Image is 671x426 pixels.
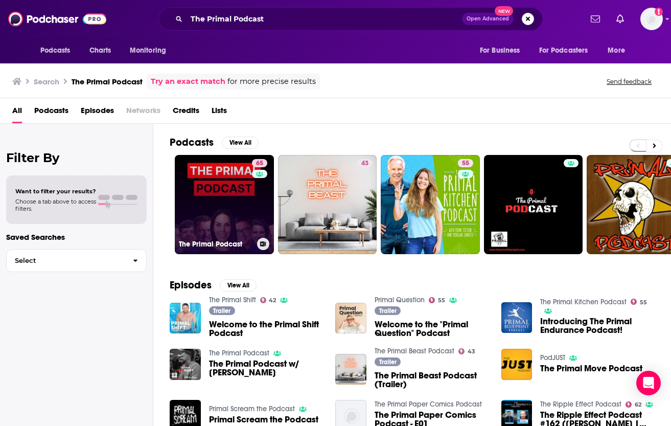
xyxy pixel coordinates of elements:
[252,159,267,167] a: 65
[126,102,160,123] span: Networks
[462,159,469,169] span: 55
[212,102,227,123] a: Lists
[209,360,323,377] a: The Primal Podcast w/ Les Keyes
[12,102,22,123] span: All
[458,348,475,354] a: 43
[158,7,543,31] div: Search podcasts, credits, & more...
[209,296,256,304] a: The Primal Shift
[540,317,655,334] a: Introducing The Primal Endurance Podcast!
[220,279,257,292] button: View All
[462,13,514,25] button: Open AdvancedNew
[429,297,445,303] a: 55
[6,150,147,165] h2: Filter By
[636,371,661,395] div: Open Intercom Messenger
[335,354,366,385] img: The Primal Beast Podcast (Trailer)
[89,43,111,58] span: Charts
[15,198,96,212] span: Choose a tab above to access filters.
[7,257,125,264] span: Select
[495,6,513,16] span: New
[375,400,482,409] a: The Primal Paper Comics Podcast
[123,41,179,60] button: open menu
[539,43,588,58] span: For Podcasters
[375,347,454,355] a: The Primal Beast Podcast
[640,300,647,305] span: 55
[34,102,68,123] a: Podcasts
[468,349,475,354] span: 43
[151,76,225,87] a: Try an exact match
[269,298,276,303] span: 42
[83,41,118,60] a: Charts
[655,8,663,16] svg: Add a profile image
[480,43,520,58] span: For Business
[130,43,166,58] span: Monitoring
[33,41,84,60] button: open menu
[209,405,295,413] a: Primal Scream the Podcast
[8,9,106,29] img: Podchaser - Follow, Share and Rate Podcasts
[375,371,489,389] a: The Primal Beast Podcast (Trailer)
[501,302,533,333] img: Introducing The Primal Endurance Podcast!
[40,43,71,58] span: Podcasts
[640,8,663,30] button: Show profile menu
[640,8,663,30] img: User Profile
[467,16,509,21] span: Open Advanced
[175,155,274,254] a: 65The Primal Podcast
[187,11,462,27] input: Search podcasts, credits, & more...
[600,41,638,60] button: open menu
[260,297,276,303] a: 42
[227,76,316,87] span: for more precise results
[213,308,230,314] span: Trailer
[540,298,627,306] a: The Primal Kitchen Podcast
[501,349,533,380] img: The Primal Move Podcast
[256,159,263,169] span: 65
[179,240,253,249] h3: The Primal Podcast
[587,10,604,28] a: Show notifications dropdown
[81,102,114,123] a: Episodes
[209,349,269,357] a: The Primal Podcast
[473,41,533,60] button: open menu
[72,77,143,86] h3: The Primal Podcast
[626,401,641,408] a: 62
[170,303,201,334] a: Welcome to the Primal Shift Podcast
[375,320,489,338] a: Welcome to the "Primal Question" Podcast
[335,303,366,334] img: Welcome to the "Primal Question" Podcast
[209,320,323,338] a: Welcome to the Primal Shift Podcast
[375,296,425,304] a: Primal Question
[6,249,147,272] button: Select
[540,400,621,409] a: The Ripple Effect Podcast
[170,349,201,380] img: The Primal Podcast w/ Les Keyes
[631,299,647,305] a: 55
[640,8,663,30] span: Logged in as alignPR
[34,77,59,86] h3: Search
[209,360,323,377] span: The Primal Podcast w/ [PERSON_NAME]
[173,102,199,123] a: Credits
[540,364,642,373] span: The Primal Move Podcast
[379,308,397,314] span: Trailer
[533,41,603,60] button: open menu
[357,159,373,167] a: 43
[604,77,655,86] button: Send feedback
[170,136,259,149] a: PodcastsView All
[381,155,480,254] a: 55
[612,10,628,28] a: Show notifications dropdown
[6,232,147,242] p: Saved Searches
[209,415,318,424] a: Primal Scream the Podcast
[540,353,565,362] a: PodJUST
[438,298,445,303] span: 55
[361,159,368,169] span: 43
[608,43,625,58] span: More
[170,136,214,149] h2: Podcasts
